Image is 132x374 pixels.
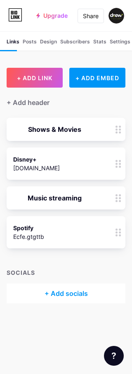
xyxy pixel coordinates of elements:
[7,268,125,277] div: SOCIALS
[17,74,52,81] span: + ADD LINK
[7,38,19,50] div: Links
[60,38,90,50] div: Subscribers
[110,38,130,50] div: Settings
[13,232,44,241] div: Ecfe.gtgttb
[13,155,60,164] div: Disney+
[108,8,124,24] img: oddeskin
[69,68,125,88] div: + ADD EMBED
[13,224,44,232] div: Spotify
[93,38,106,50] div: Stats
[7,283,125,303] div: + Add socials
[7,98,49,107] div: + Add header
[13,193,96,203] div: Music streaming
[13,164,60,172] div: [DOMAIN_NAME]
[83,12,99,20] div: Share
[7,68,63,88] button: + ADD LINK
[36,12,68,19] a: Upgrade
[40,38,57,50] div: Design
[13,124,96,134] div: Shows & Movies
[23,38,37,50] div: Posts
